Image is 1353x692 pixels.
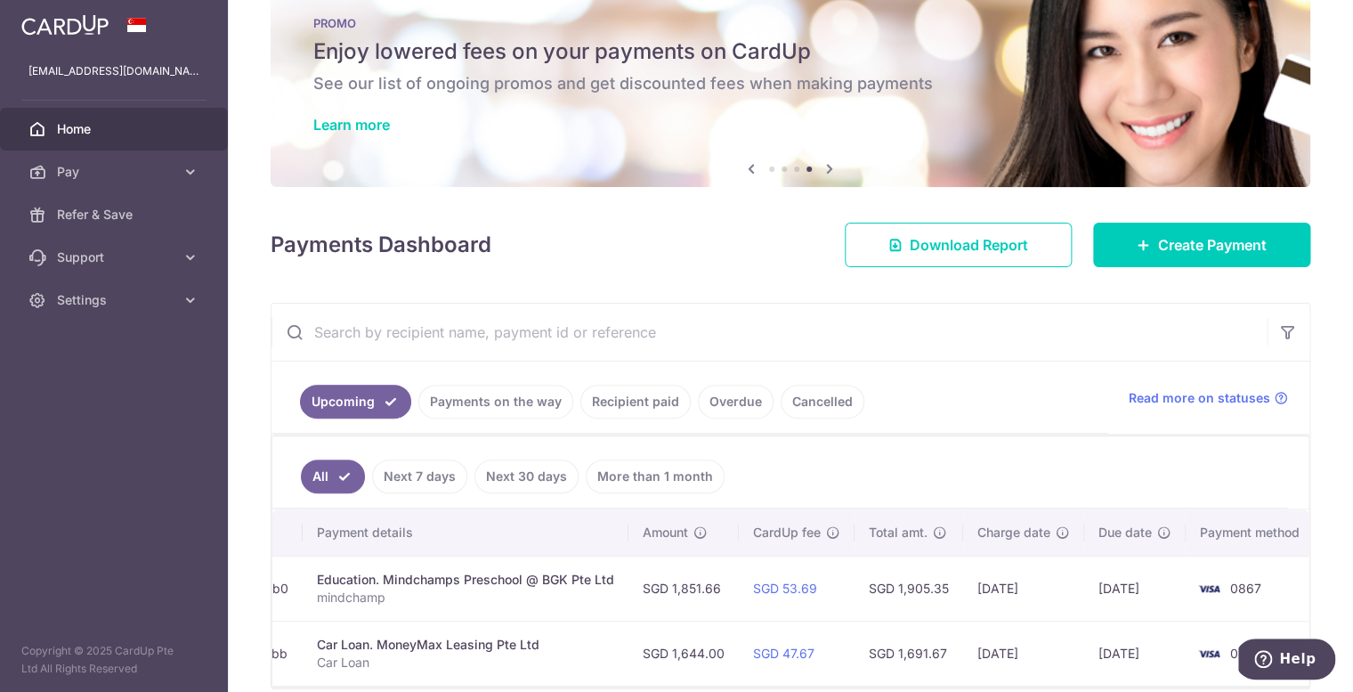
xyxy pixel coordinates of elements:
span: Support [57,248,174,266]
span: Amount [643,524,688,541]
a: Upcoming [300,385,411,419]
a: Next 7 days [372,460,467,493]
a: Learn more [313,116,390,134]
a: Next 30 days [474,460,579,493]
span: Download Report [910,234,1028,256]
span: 0867 [1230,646,1261,661]
span: Refer & Save [57,206,174,224]
span: Read more on statuses [1129,389,1270,407]
a: SGD 47.67 [753,646,814,661]
a: Download Report [845,223,1072,267]
img: Bank Card [1191,578,1227,599]
span: CardUp fee [753,524,821,541]
th: Payment method [1186,509,1321,556]
td: SGD 1,905.35 [855,556,963,621]
iframe: Opens a widget where you can find more information [1238,639,1335,683]
a: Cancelled [781,385,864,419]
td: SGD 1,851.66 [628,556,739,621]
div: Education. Mindchamps Preschool @ BGK Pte Ltd [317,571,614,589]
a: Payments on the way [418,385,573,419]
a: SGD 53.69 [753,581,817,596]
span: Settings [57,291,174,309]
input: Search by recipient name, payment id or reference [271,304,1267,361]
td: SGD 1,644.00 [628,621,739,686]
span: Create Payment [1158,234,1267,256]
img: Bank Card [1191,643,1227,664]
span: Pay [57,163,174,181]
th: Payment details [303,509,628,556]
p: Car Loan [317,654,614,672]
h4: Payments Dashboard [271,229,491,261]
a: Overdue [698,385,774,419]
span: 0867 [1230,581,1261,596]
span: Total amt. [869,524,928,541]
h6: See our list of ongoing promos and get discounted fees when making payments [313,73,1268,94]
td: [DATE] [963,556,1084,621]
td: SGD 1,691.67 [855,621,963,686]
span: Home [57,120,174,138]
a: All [301,460,365,493]
span: Due date [1098,524,1152,541]
a: More than 1 month [586,460,725,493]
div: Car Loan. MoneyMax Leasing Pte Ltd [317,636,614,654]
p: PROMO [313,16,1268,30]
a: Recipient paid [580,385,691,419]
td: [DATE] [1084,621,1186,686]
span: Charge date [977,524,1050,541]
td: [DATE] [963,621,1084,686]
p: mindchamp [317,589,614,607]
p: [EMAIL_ADDRESS][DOMAIN_NAME] [28,62,199,80]
h5: Enjoy lowered fees on your payments on CardUp [313,37,1268,66]
td: [DATE] [1084,556,1186,621]
a: Create Payment [1093,223,1310,267]
a: Read more on statuses [1129,389,1288,407]
img: CardUp [21,14,109,36]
